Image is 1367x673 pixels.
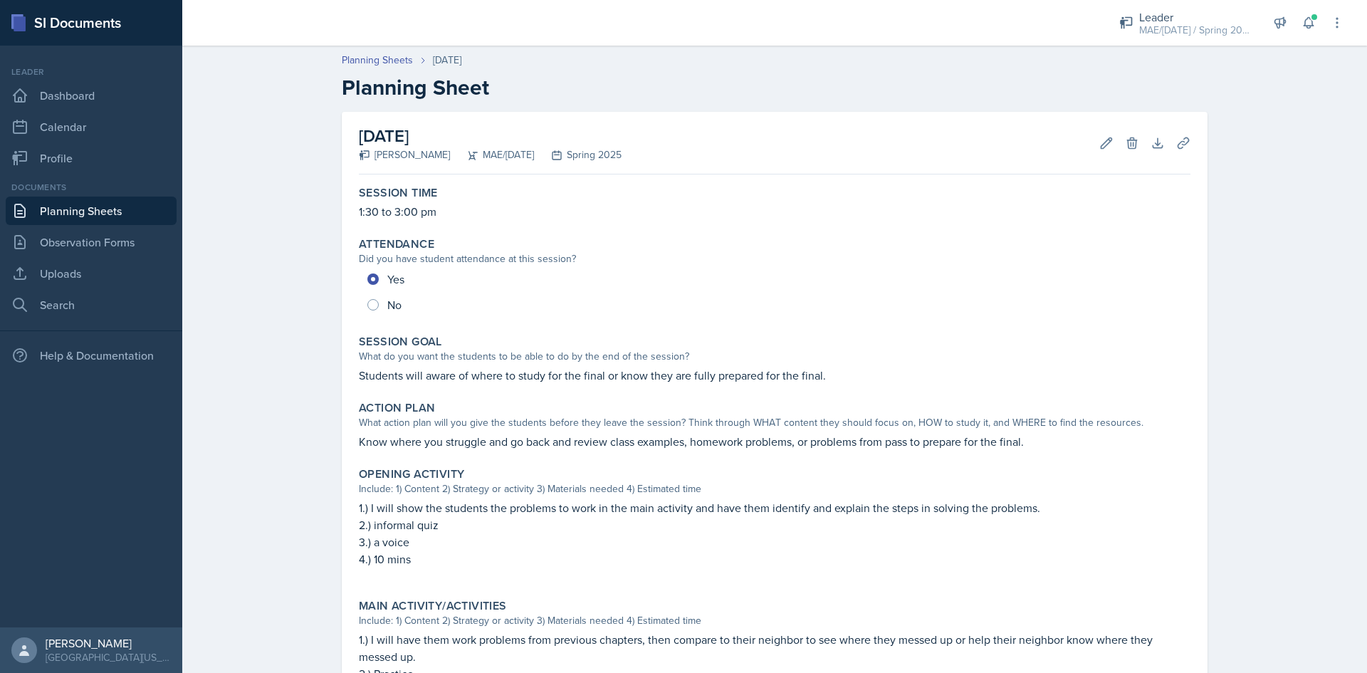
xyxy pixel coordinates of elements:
a: Observation Forms [6,228,177,256]
p: 1.) I will have them work problems from previous chapters, then compare to their neighbor to see ... [359,631,1190,665]
p: 3.) a voice [359,533,1190,551]
div: Include: 1) Content 2) Strategy or activity 3) Materials needed 4) Estimated time [359,613,1190,628]
div: Spring 2025 [534,147,622,162]
h2: Planning Sheet [342,75,1208,100]
a: Dashboard [6,81,177,110]
h2: [DATE] [359,123,622,149]
a: Planning Sheets [342,53,413,68]
div: [PERSON_NAME] [46,636,171,650]
label: Session Time [359,186,438,200]
div: [DATE] [433,53,461,68]
label: Session Goal [359,335,442,349]
div: [GEOGRAPHIC_DATA][US_STATE] in [GEOGRAPHIC_DATA] [46,650,171,664]
p: 1.) I will show the students the problems to work in the main activity and have them identify and... [359,499,1190,516]
label: Action Plan [359,401,435,415]
div: Leader [6,66,177,78]
label: Attendance [359,237,434,251]
a: Planning Sheets [6,197,177,225]
a: Uploads [6,259,177,288]
div: Leader [1139,9,1253,26]
p: 1:30 to 3:00 pm [359,203,1190,220]
p: Students will aware of where to study for the final or know they are fully prepared for the final. [359,367,1190,384]
p: 2.) informal quiz [359,516,1190,533]
label: Opening Activity [359,467,464,481]
div: What do you want the students to be able to do by the end of the session? [359,349,1190,364]
p: Know where you struggle and go back and review class examples, homework problems, or problems fro... [359,433,1190,450]
a: Calendar [6,113,177,141]
div: What action plan will you give the students before they leave the session? Think through WHAT con... [359,415,1190,430]
div: [PERSON_NAME] [359,147,450,162]
p: 4.) 10 mins [359,551,1190,568]
a: Search [6,291,177,319]
div: Include: 1) Content 2) Strategy or activity 3) Materials needed 4) Estimated time [359,481,1190,496]
div: Documents [6,181,177,194]
label: Main Activity/Activities [359,599,507,613]
div: MAE/[DATE] [450,147,534,162]
a: Profile [6,144,177,172]
div: Help & Documentation [6,341,177,370]
div: Did you have student attendance at this session? [359,251,1190,266]
div: MAE/[DATE] / Spring 2025 [1139,23,1253,38]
